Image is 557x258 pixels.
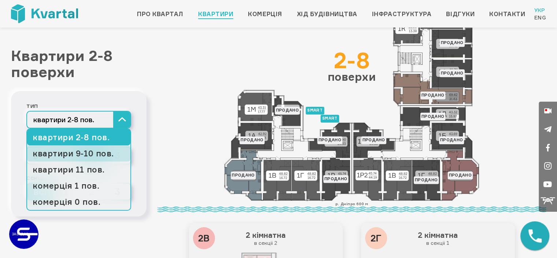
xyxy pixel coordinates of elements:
h1: Квартири 2-8 поверхи [11,48,146,80]
img: Kvartal [11,4,78,23]
div: р. Дніпро 600 м [157,201,546,212]
div: тип [26,100,131,111]
div: 2В [193,227,215,249]
h3: 2 кімнатна [195,229,337,248]
small: в секціі 1 [369,240,507,246]
a: Відгуки [446,10,475,18]
a: ЗАБУДОВНИК [9,219,38,249]
a: Про квартал [137,10,183,18]
h3: 2 кімнатна [367,229,509,248]
a: Квартири [198,10,233,18]
a: Інфраструктура [372,10,432,18]
button: квартири 2-8 пов. [26,111,131,128]
a: Укр [534,7,546,14]
a: Eng [534,14,546,21]
a: Хід будівництва [297,10,357,18]
text: ЗАБУДОВНИК [12,232,37,236]
a: Комерція [248,10,282,18]
div: поверхи [328,49,376,82]
div: 2-8 [328,49,376,71]
a: Контакти [489,10,525,18]
small: в секціі 2 [197,240,335,246]
div: 2Г [365,227,387,249]
a: комерція 0 пов. [27,194,130,210]
a: квартири 2-8 пов. [27,129,130,145]
a: комерція 1 пов. [27,178,130,194]
a: квартири 9-10 пов. [27,145,130,161]
a: квартири 11 пов. [27,161,130,178]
